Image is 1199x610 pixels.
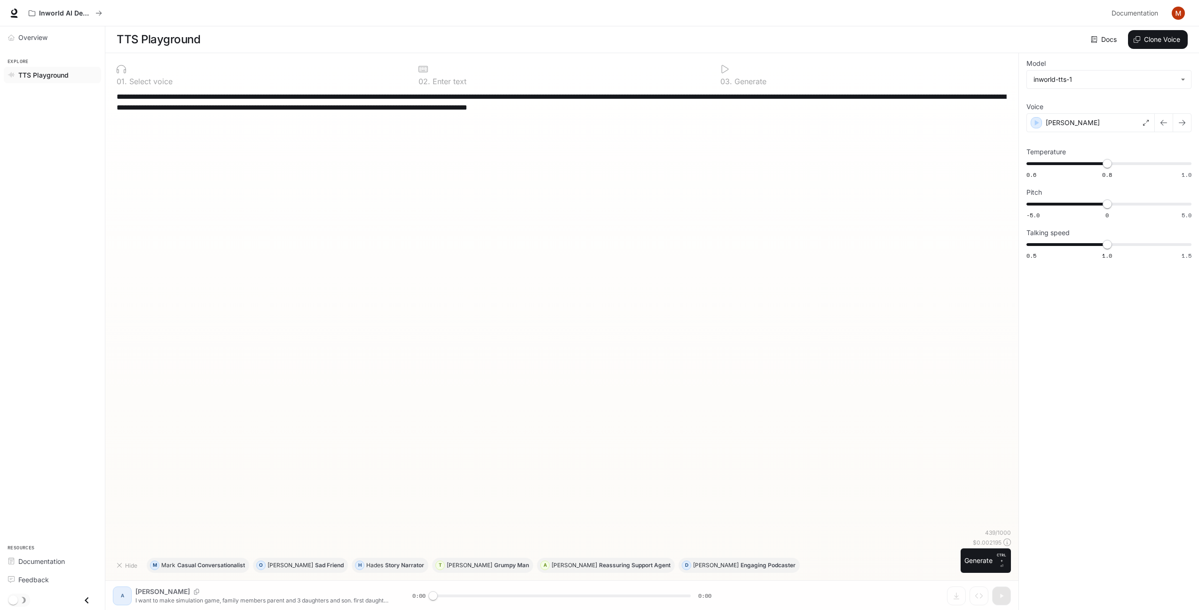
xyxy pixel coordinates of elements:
[1046,118,1100,127] p: [PERSON_NAME]
[1026,189,1042,196] p: Pitch
[39,9,92,17] p: Inworld AI Demos
[537,558,675,573] button: A[PERSON_NAME]Reassuring Support Agent
[447,562,492,568] p: [PERSON_NAME]
[117,30,200,49] h1: TTS Playground
[4,29,101,46] a: Overview
[1102,171,1112,179] span: 0.8
[355,558,364,573] div: H
[113,558,143,573] button: Hide
[385,562,424,568] p: Story Narrator
[961,548,1011,573] button: GenerateCTRL +⏎
[76,591,97,610] button: Close drawer
[366,562,383,568] p: Hades
[177,562,245,568] p: Casual Conversationalist
[599,562,670,568] p: Reassuring Support Agent
[18,575,49,585] span: Feedback
[985,529,1011,537] p: 439 / 1000
[1105,211,1109,219] span: 0
[1102,252,1112,260] span: 1.0
[418,78,430,85] p: 0 2 .
[1128,30,1188,49] button: Clone Voice
[1112,8,1158,19] span: Documentation
[150,558,159,573] div: M
[8,594,18,605] span: Dark mode toggle
[1026,211,1040,219] span: -5.0
[352,558,428,573] button: HHadesStory Narrator
[1182,171,1191,179] span: 1.0
[1026,60,1046,67] p: Model
[432,558,533,573] button: T[PERSON_NAME]Grumpy Man
[494,562,529,568] p: Grumpy Man
[682,558,691,573] div: D
[973,539,1002,547] p: $ 0.002195
[1108,4,1165,23] a: Documentation
[117,78,127,85] p: 0 1 .
[4,553,101,570] a: Documentation
[253,558,348,573] button: O[PERSON_NAME]Sad Friend
[1089,30,1120,49] a: Docs
[1169,4,1188,23] button: User avatar
[1026,252,1036,260] span: 0.5
[147,558,249,573] button: MMarkCasual Conversationalist
[268,562,313,568] p: [PERSON_NAME]
[18,32,47,42] span: Overview
[678,558,800,573] button: D[PERSON_NAME]Engaging Podcaster
[161,562,175,568] p: Mark
[1033,75,1176,84] div: inworld-tts-1
[18,70,69,80] span: TTS Playground
[1026,149,1066,155] p: Temperature
[732,78,766,85] p: Generate
[693,562,739,568] p: [PERSON_NAME]
[18,556,65,566] span: Documentation
[315,562,344,568] p: Sad Friend
[1182,211,1191,219] span: 5.0
[741,562,796,568] p: Engaging Podcaster
[24,4,106,23] button: All workspaces
[1172,7,1185,20] img: User avatar
[1027,71,1191,88] div: inworld-tts-1
[257,558,265,573] div: O
[1026,230,1070,236] p: Talking speed
[996,552,1007,563] p: CTRL +
[720,78,732,85] p: 0 3 .
[1026,171,1036,179] span: 0.6
[996,552,1007,569] p: ⏎
[127,78,173,85] p: Select voice
[1182,252,1191,260] span: 1.5
[1026,103,1043,110] p: Voice
[436,558,444,573] div: T
[4,67,101,83] a: TTS Playground
[4,571,101,588] a: Feedback
[552,562,597,568] p: [PERSON_NAME]
[541,558,549,573] div: A
[430,78,466,85] p: Enter text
